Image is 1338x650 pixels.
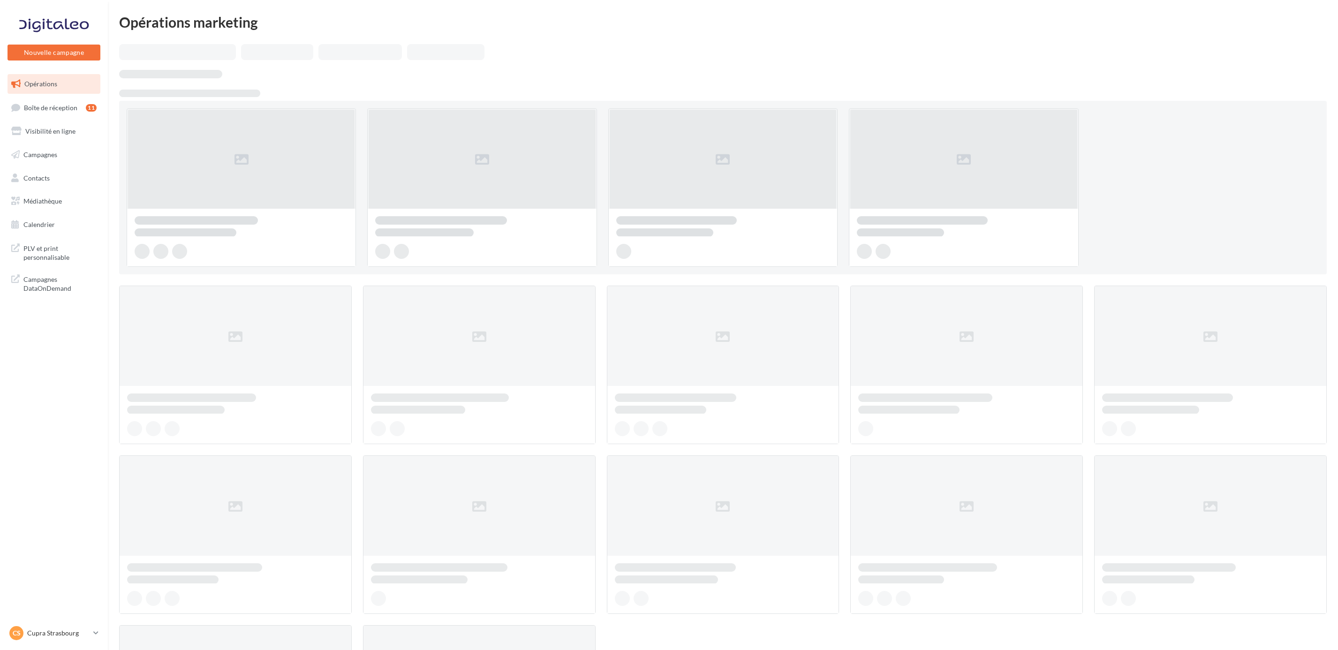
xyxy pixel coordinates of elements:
[13,628,21,638] span: CS
[6,238,102,266] a: PLV et print personnalisable
[119,15,1327,29] div: Opérations marketing
[23,242,97,262] span: PLV et print personnalisable
[23,220,55,228] span: Calendrier
[8,45,100,60] button: Nouvelle campagne
[23,197,62,205] span: Médiathèque
[23,174,50,181] span: Contacts
[6,121,102,141] a: Visibilité en ligne
[6,145,102,165] a: Campagnes
[8,624,100,642] a: CS Cupra Strasbourg
[6,98,102,118] a: Boîte de réception11
[6,215,102,234] a: Calendrier
[6,269,102,297] a: Campagnes DataOnDemand
[6,191,102,211] a: Médiathèque
[6,74,102,94] a: Opérations
[27,628,90,638] p: Cupra Strasbourg
[6,168,102,188] a: Contacts
[25,127,76,135] span: Visibilité en ligne
[24,80,57,88] span: Opérations
[24,103,77,111] span: Boîte de réception
[23,151,57,159] span: Campagnes
[86,104,97,112] div: 11
[23,273,97,293] span: Campagnes DataOnDemand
